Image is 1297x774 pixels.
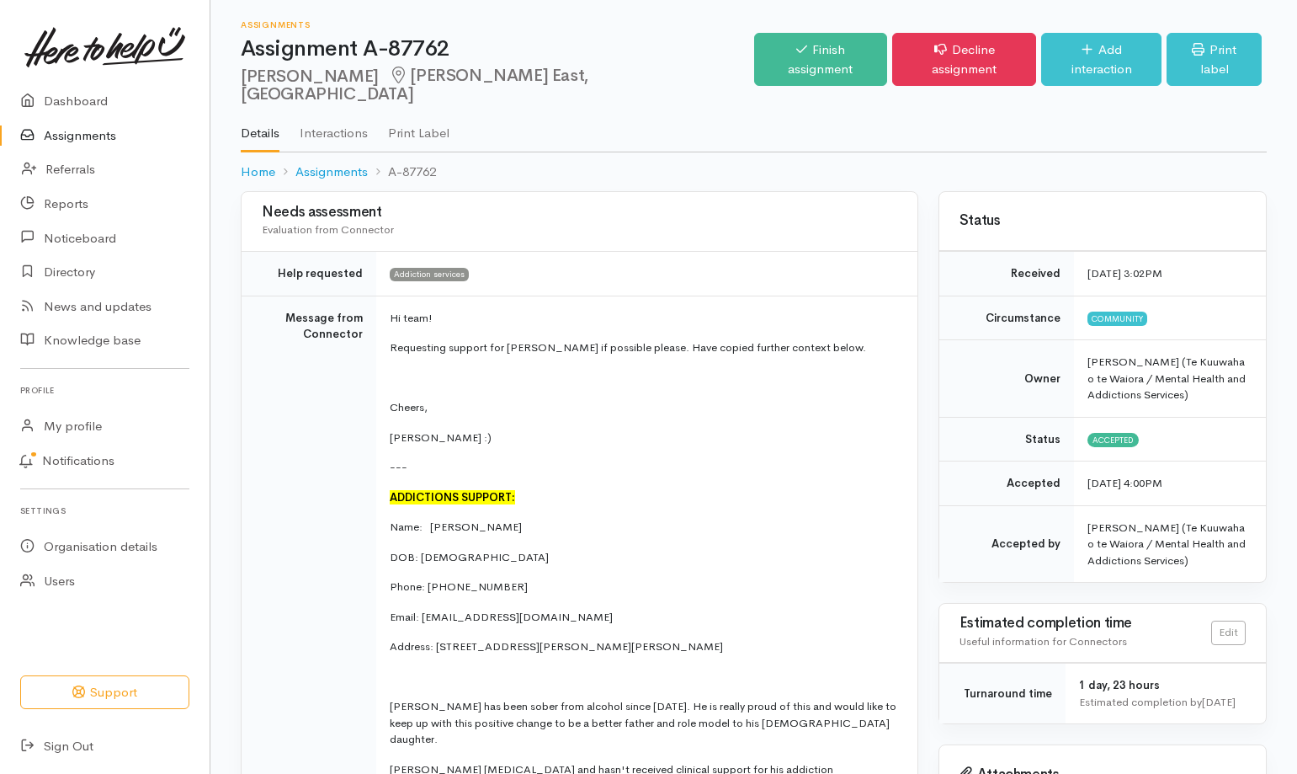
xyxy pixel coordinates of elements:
h2: [PERSON_NAME] [241,67,754,104]
h6: Assignments [241,20,754,29]
time: [DATE] [1202,695,1236,709]
p: Hi team! [390,310,897,327]
font: ADDICTIONS SUPPORT: [390,490,515,504]
h6: Profile [20,379,189,402]
a: Finish assignment [754,33,887,86]
p: [PERSON_NAME] :) [390,430,897,446]
td: Circumstance [939,296,1074,340]
h3: Status [959,213,1246,229]
span: Addiction services [390,268,469,281]
a: Details [241,104,279,152]
h3: Estimated completion time [959,616,1211,632]
span: 1 day, 23 hours [1079,678,1160,692]
a: Print label [1167,33,1262,86]
td: [PERSON_NAME] (Te Kuuwaha o te Waiora / Mental Health and Addictions Services) [1074,505,1266,582]
a: Edit [1211,621,1246,645]
p: [PERSON_NAME] has been sober from alcohol since [DATE]. He is really proud of this and would like... [390,698,897,748]
p: Requesting support for [PERSON_NAME] if possible please. Have copied further context below. [390,339,897,356]
p: --- [390,459,897,476]
h6: Settings [20,499,189,522]
span: Community [1087,312,1147,325]
a: Print Label [388,104,449,151]
span: Accepted [1087,433,1139,446]
nav: breadcrumb [241,152,1267,192]
td: Accepted by [939,505,1074,582]
span: [PERSON_NAME] East, [GEOGRAPHIC_DATA] [241,65,588,104]
h3: Needs assessment [262,205,897,221]
span: Evaluation from Connector [262,222,394,237]
a: Assignments [295,163,368,182]
p: Address: [STREET_ADDRESS][PERSON_NAME][PERSON_NAME] [390,638,897,655]
p: DOB: [DEMOGRAPHIC_DATA] [390,549,897,566]
span: [PERSON_NAME] (Te Kuuwaha o te Waiora / Mental Health and Addictions Services) [1087,355,1246,402]
td: Status [939,417,1074,462]
a: Decline assignment [892,33,1036,86]
li: A-87762 [368,163,436,182]
div: Estimated completion by [1079,694,1246,711]
td: Owner [939,340,1074,418]
p: Phone: [PHONE_NUMBER] [390,579,897,595]
td: Turnaround time [939,664,1066,724]
time: [DATE] 4:00PM [1087,476,1162,490]
a: Add interaction [1041,33,1161,86]
td: Accepted [939,462,1074,506]
time: [DATE] 3:02PM [1087,266,1162,280]
h1: Assignment A-87762 [241,37,754,61]
p: Name: [PERSON_NAME] [390,519,897,536]
td: Help requested [242,252,376,296]
p: Email: [EMAIL_ADDRESS][DOMAIN_NAME] [390,609,897,626]
a: Home [241,163,275,182]
span: Useful information for Connectors [959,634,1127,649]
p: Cheers, [390,399,897,416]
button: Support [20,675,189,710]
a: Interactions [300,104,368,151]
td: Received [939,252,1074,296]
